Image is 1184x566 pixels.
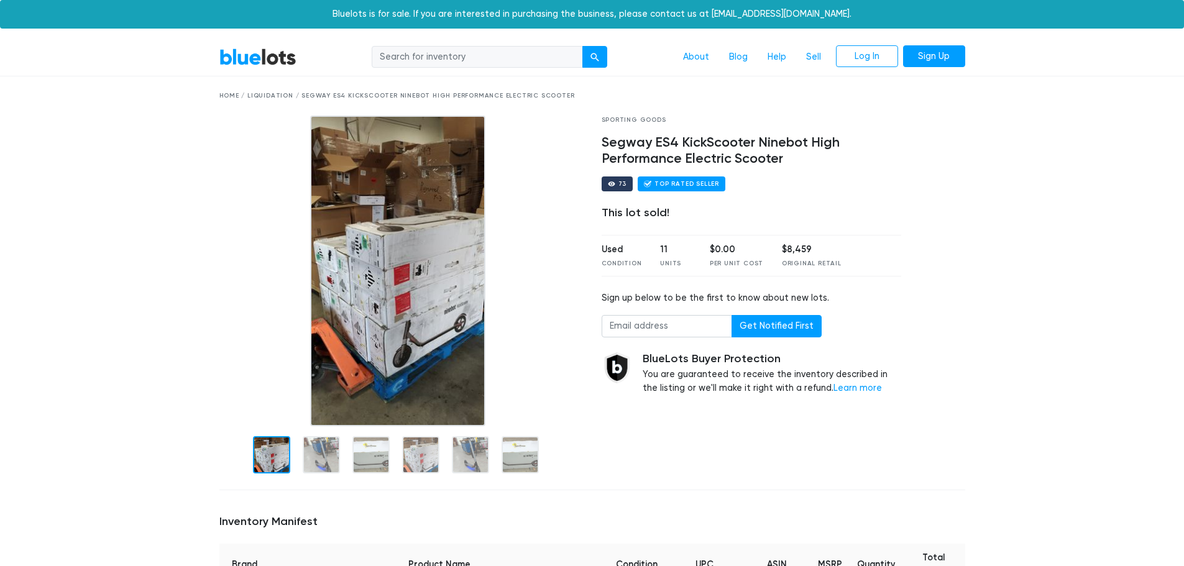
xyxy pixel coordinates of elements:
div: Used [602,243,642,257]
div: Home / Liquidation / Segway ES4 KickScooter Ninebot High Performance Electric Scooter [219,91,965,101]
div: 73 [618,181,627,187]
a: Help [758,45,796,69]
div: Top Rated Seller [654,181,719,187]
a: Learn more [833,383,882,393]
a: Sell [796,45,831,69]
h5: Inventory Manifest [219,515,965,529]
img: 8f56fe1c-2f9b-4ebc-8827-679057dd2852-1565296517.jpg [310,116,486,426]
div: This lot sold! [602,206,902,220]
input: Search for inventory [372,46,583,68]
a: Sign Up [903,45,965,68]
button: Get Notified First [732,315,822,337]
div: $0.00 [710,243,763,257]
div: 11 [660,243,691,257]
a: Log In [836,45,898,68]
div: You are guaranteed to receive the inventory described in the listing or we'll make it right with ... [643,352,902,395]
div: Sign up below to be the first to know about new lots. [602,291,902,305]
h4: Segway ES4 KickScooter Ninebot High Performance Electric Scooter [602,135,902,167]
div: Per Unit Cost [710,259,763,268]
img: buyer_protection_shield-3b65640a83011c7d3ede35a8e5a80bfdfaa6a97447f0071c1475b91a4b0b3d01.png [602,352,633,383]
div: Original Retail [782,259,842,268]
div: Units [660,259,691,268]
div: Sporting Goods [602,116,902,125]
div: $8,459 [782,243,842,257]
a: About [673,45,719,69]
h5: BlueLots Buyer Protection [643,352,902,366]
a: Blog [719,45,758,69]
div: Condition [602,259,642,268]
input: Email address [602,315,732,337]
a: BlueLots [219,48,296,66]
